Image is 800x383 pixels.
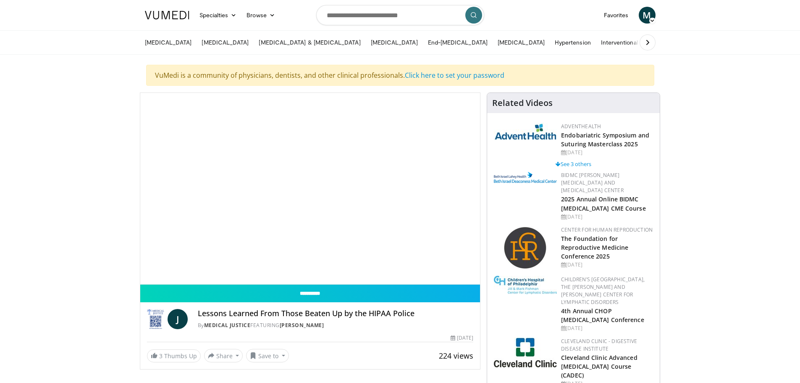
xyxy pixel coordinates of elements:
img: VuMedi Logo [145,11,189,19]
button: Save to [246,349,289,362]
a: Cleveland Clinic - Digestive Disease Institute [561,338,637,352]
a: Favorites [599,7,634,24]
img: ffa5faa8-5a43-44fb-9bed-3795f4b5ac57.jpg.150x105_q85_autocrop_double_scale_upscale_version-0.2.jpg [494,276,557,294]
div: [DATE] [561,213,653,221]
a: [MEDICAL_DATA] [197,34,254,51]
a: Children’s [GEOGRAPHIC_DATA], The [PERSON_NAME] and [PERSON_NAME] Center for Lymphatic Disorders [561,276,645,306]
a: 3 Thumbs Up [147,349,201,362]
div: [DATE] [451,334,473,342]
a: The Foundation for Reproductive Medicine Conference 2025 [561,235,628,260]
a: Hypertension [550,34,596,51]
a: BIDMC [PERSON_NAME][MEDICAL_DATA] and [MEDICAL_DATA] Center [561,172,624,194]
span: 224 views [439,351,473,361]
a: Medical Justice [204,322,251,329]
img: c058e059-5986-4522-8e32-16b7599f4943.png.150x105_q85_autocrop_double_scale_upscale_version-0.2.png [504,226,548,270]
a: Specialties [194,7,242,24]
img: 26c3db21-1732-4825-9e63-fd6a0021a399.jpg.150x105_q85_autocrop_double_scale_upscale_version-0.2.jpg [494,338,557,367]
a: Click here to set your password [405,71,504,80]
img: 5c3c682d-da39-4b33-93a5-b3fb6ba9580b.jpg.150x105_q85_autocrop_double_scale_upscale_version-0.2.jpg [494,123,557,140]
input: Search topics, interventions [316,5,484,25]
a: Interventional Nephrology [596,34,676,51]
a: [MEDICAL_DATA] [366,34,423,51]
a: Endobariatric Symposium and Suturing Masterclass 2025 [561,131,649,148]
div: [DATE] [561,149,653,156]
div: [DATE] [561,325,653,332]
a: J [168,309,188,329]
img: Medical Justice [147,309,164,329]
a: End-[MEDICAL_DATA] [423,34,493,51]
a: AdventHealth [561,123,601,130]
span: 3 [159,352,163,360]
video-js: Video Player [140,93,480,285]
div: [DATE] [561,261,653,269]
h4: Lessons Learned From Those Beaten Up by the HIPAA Police [198,309,474,318]
a: Browse [241,7,280,24]
a: 4th Annual CHOP [MEDICAL_DATA] Conference [561,307,644,324]
a: Cleveland Clinic Advanced [MEDICAL_DATA] Course (CADEC) [561,354,637,379]
div: By FEATURING [198,322,474,329]
button: Share [204,349,243,362]
a: M [639,7,656,24]
a: 2025 Annual Online BIDMC [MEDICAL_DATA] CME Course [561,195,646,212]
img: c96b19ec-a48b-46a9-9095-935f19585444.png.150x105_q85_autocrop_double_scale_upscale_version-0.2.png [494,172,557,183]
div: VuMedi is a community of physicians, dentists, and other clinical professionals. [146,65,654,86]
h4: Related Videos [492,98,553,108]
a: [MEDICAL_DATA] [140,34,197,51]
a: [MEDICAL_DATA] [493,34,550,51]
a: Center for Human Reproduction [561,226,653,233]
a: See 3 others [556,160,591,168]
a: [PERSON_NAME] [280,322,324,329]
a: [MEDICAL_DATA] & [MEDICAL_DATA] [254,34,365,51]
